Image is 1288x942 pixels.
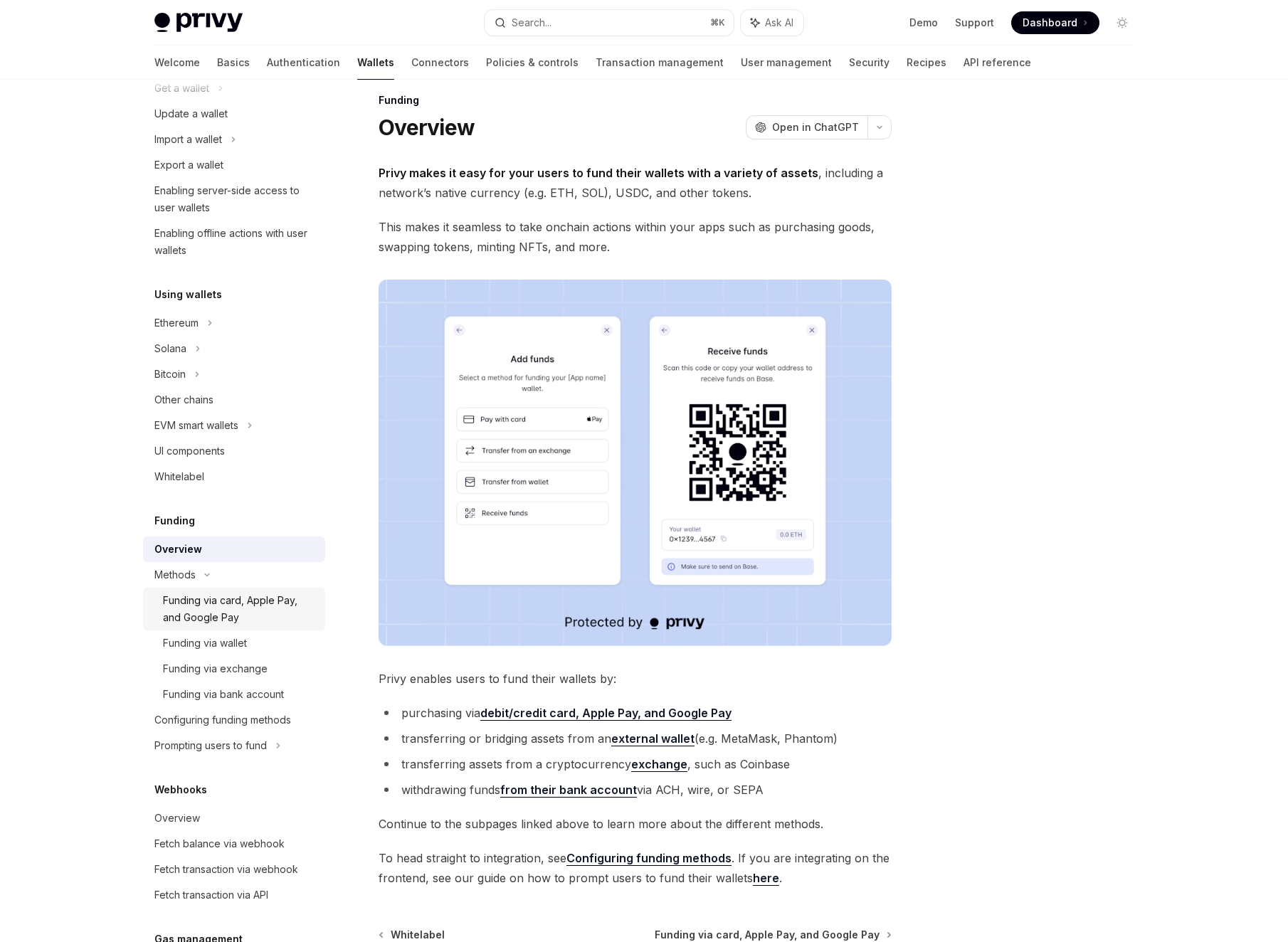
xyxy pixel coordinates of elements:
[154,366,186,383] div: Bitcoin
[154,781,207,798] h5: Webhooks
[143,438,325,464] a: UI components
[631,757,687,771] strong: exchange
[154,182,317,216] div: Enabling server-side access to user wallets
[143,882,325,908] a: Fetch transaction via API
[611,731,695,746] a: external wallet
[379,729,892,748] li: transferring or bridging assets from an (e.g. MetaMask, Phantom)
[154,512,195,529] h5: Funding
[964,46,1031,80] a: API reference
[267,46,340,80] a: Authentication
[154,314,199,332] div: Ethereum
[655,928,890,942] a: Funding via card, Apple Pay, and Google Pay
[772,120,859,134] span: Open in ChatGPT
[217,46,250,80] a: Basics
[631,757,687,772] a: exchange
[379,163,892,203] span: , including a network’s native currency (e.g. ETH, SOL), USDC, and other tokens.
[411,46,469,80] a: Connectors
[154,225,317,259] div: Enabling offline actions with user wallets
[357,46,394,80] a: Wallets
[154,835,285,852] div: Fetch balance via webhook
[955,16,994,30] a: Support
[379,217,892,257] span: This makes it seamless to take onchain actions within your apps such as purchasing goods, swappin...
[154,443,225,460] div: UI components
[143,221,325,263] a: Enabling offline actions with user wallets
[143,857,325,882] a: Fetch transaction via webhook
[154,157,223,174] div: Export a wallet
[143,588,325,630] a: Funding via card, Apple Pay, and Google Pay
[154,340,186,357] div: Solana
[611,731,695,746] strong: external wallet
[1011,11,1099,34] a: Dashboard
[485,10,734,36] button: Search...⌘K
[500,783,637,798] a: from their bank account
[154,810,200,827] div: Overview
[1111,11,1134,34] button: Toggle dark mode
[143,178,325,221] a: Enabling server-side access to user wallets
[154,861,298,878] div: Fetch transaction via webhook
[154,46,200,80] a: Welcome
[154,391,213,408] div: Other chains
[909,16,938,30] a: Demo
[380,928,445,942] a: Whitelabel
[379,780,892,800] li: withdrawing funds via ACH, wire, or SEPA
[480,706,732,721] a: debit/credit card, Apple Pay, and Google Pay
[765,16,793,30] span: Ask AI
[907,46,946,80] a: Recipes
[143,101,325,127] a: Update a wallet
[379,669,892,689] span: Privy enables users to fund their wallets by:
[143,656,325,682] a: Funding via exchange
[741,46,832,80] a: User management
[710,17,725,28] span: ⌘ K
[154,468,204,485] div: Whitelabel
[849,46,890,80] a: Security
[566,851,732,866] a: Configuring funding methods
[143,805,325,831] a: Overview
[143,831,325,857] a: Fetch balance via webhook
[154,566,196,583] div: Methods
[154,417,238,434] div: EVM smart wallets
[1023,16,1077,30] span: Dashboard
[379,848,892,888] span: To head straight to integration, see . If you are integrating on the frontend, see our guide on h...
[379,166,818,180] strong: Privy makes it easy for your users to fund their wallets with a variety of assets
[154,105,228,122] div: Update a wallet
[154,131,222,148] div: Import a wallet
[143,630,325,656] a: Funding via wallet
[163,660,268,677] div: Funding via exchange
[379,115,475,140] h1: Overview
[655,928,880,942] span: Funding via card, Apple Pay, and Google Pay
[154,286,222,303] h5: Using wallets
[512,14,551,31] div: Search...
[154,737,267,754] div: Prompting users to fund
[596,46,724,80] a: Transaction management
[143,682,325,707] a: Funding via bank account
[379,280,892,646] img: images/Funding.png
[163,635,247,652] div: Funding via wallet
[143,387,325,413] a: Other chains
[154,711,291,729] div: Configuring funding methods
[154,887,268,904] div: Fetch transaction via API
[143,464,325,489] a: Whitelabel
[746,115,867,139] button: Open in ChatGPT
[143,536,325,562] a: Overview
[486,46,579,80] a: Policies & controls
[753,871,779,886] a: here
[379,754,892,774] li: transferring assets from a cryptocurrency , such as Coinbase
[379,703,892,723] li: purchasing via
[143,152,325,178] a: Export a wallet
[143,707,325,733] a: Configuring funding methods
[379,814,892,834] span: Continue to the subpages linked above to learn more about the different methods.
[163,592,317,626] div: Funding via card, Apple Pay, and Google Pay
[741,10,803,36] button: Ask AI
[154,541,202,558] div: Overview
[154,13,243,33] img: light logo
[163,686,284,703] div: Funding via bank account
[379,93,892,107] div: Funding
[391,928,445,942] span: Whitelabel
